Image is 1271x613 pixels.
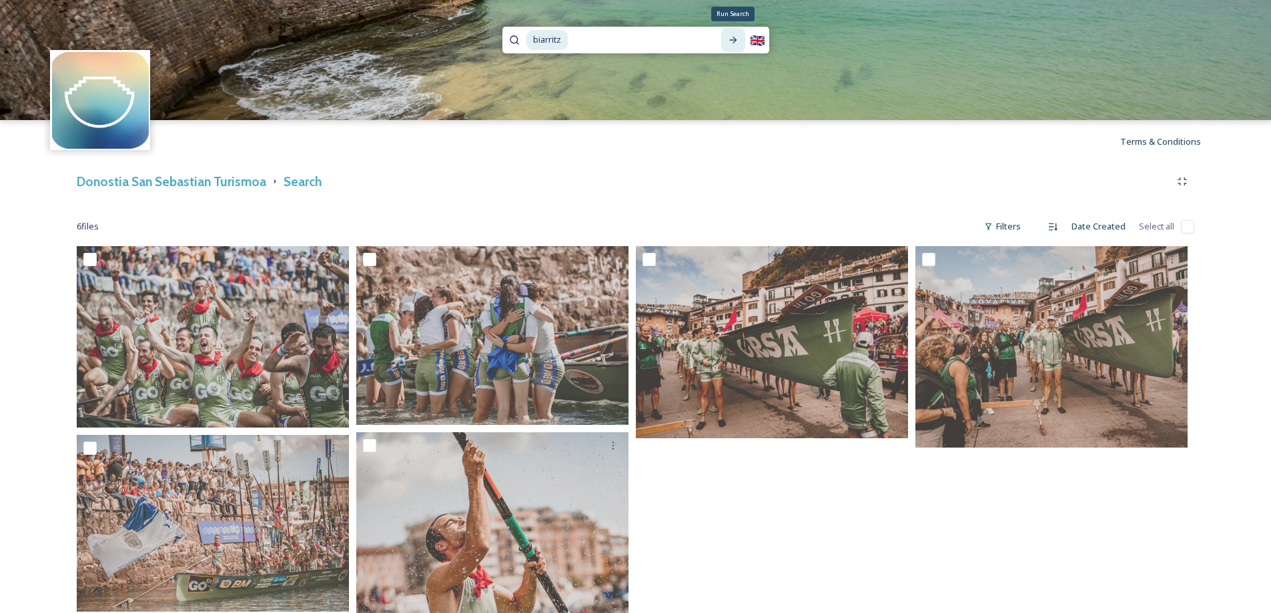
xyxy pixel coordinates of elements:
[77,435,349,612] img: estropadak---regatas-hondarribia_49524732158_o.jpg
[1065,213,1132,239] div: Date Created
[977,213,1027,239] div: Filters
[526,30,568,49] span: biarritz
[711,7,755,21] div: Run Search
[915,246,1188,447] img: estropadak---regatas-hondarribia_49525241746_o.jpg
[77,246,349,428] img: estropadak---regatas-hondarribia_49524732043_o.jpg
[77,172,266,191] h3: Donostia San Sebastian Turismoa
[1139,220,1174,233] span: Select all
[356,246,628,425] img: estropadak---regatas-hondarribia_49524727618_o.jpg
[77,220,99,233] span: 6 file s
[745,28,769,52] div: 🇬🇧
[636,246,908,438] img: estropadak---regatas-hondarribia_49525464052_o.jpg
[52,52,149,149] img: images.jpeg
[1120,133,1221,149] a: Terms & Conditions
[1120,135,1201,147] span: Terms & Conditions
[284,172,322,191] h3: Search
